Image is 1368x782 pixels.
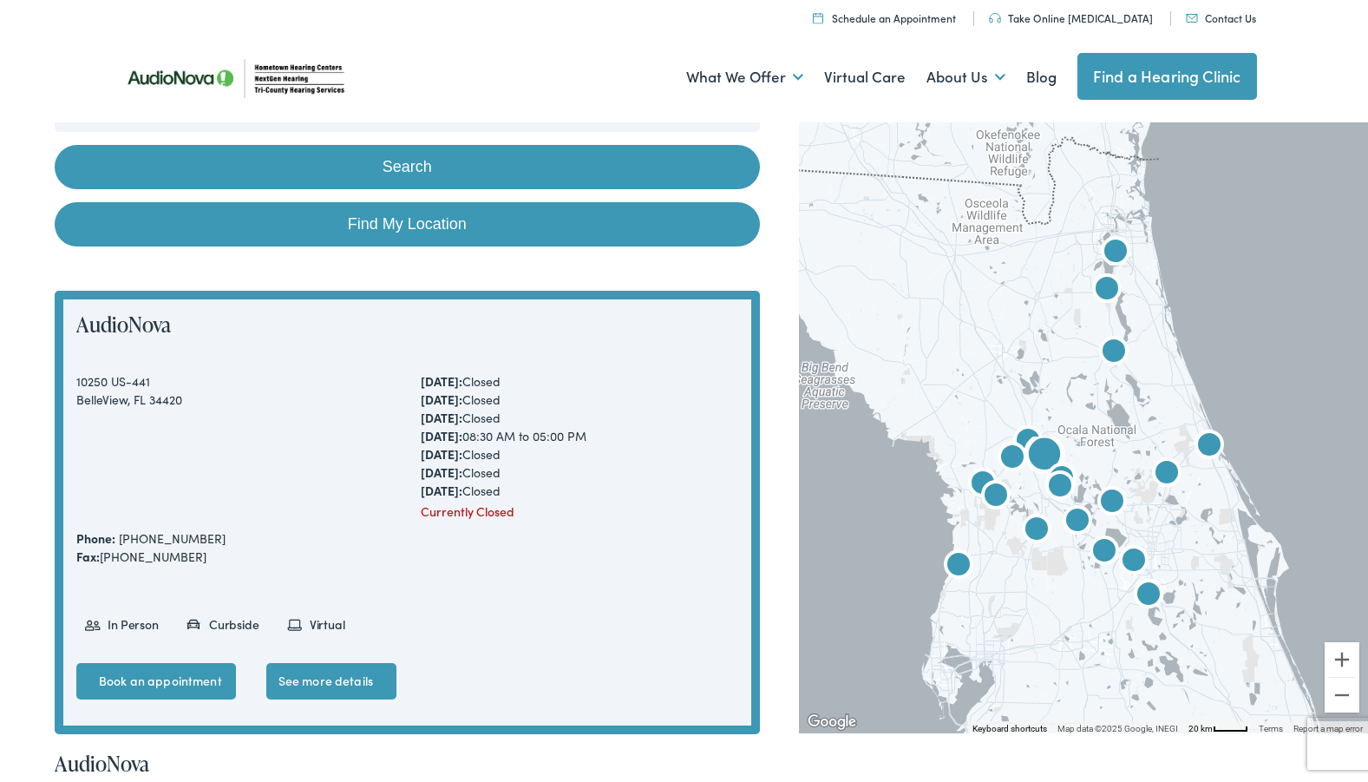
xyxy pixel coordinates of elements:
[421,445,462,463] strong: [DATE]:
[686,45,803,109] a: What We Offer
[55,145,759,189] button: Search
[266,663,396,700] a: See more details
[421,372,462,390] strong: [DATE]:
[938,546,979,588] div: Tri-County Hearing Services by AudioNova
[1188,724,1213,733] span: 20 km
[1128,575,1169,617] div: AudioNova
[1077,53,1257,100] a: Find a Hearing Clinic
[1083,532,1125,574] div: Tri-County Hearing Services by AudioNova
[421,463,462,481] strong: [DATE]:
[1026,45,1057,109] a: Blog
[824,45,906,109] a: Virtual Care
[1325,678,1359,713] button: Zoom out
[1095,233,1136,274] div: NextGen Hearing by AudioNova
[421,427,462,444] strong: [DATE]:
[813,12,823,23] img: utility icon
[1183,721,1253,733] button: Map Scale: 20 km per 37 pixels
[76,529,115,547] strong: Phone:
[119,529,226,547] a: [PHONE_NUMBER]
[1186,14,1198,23] img: utility icon
[76,372,394,391] div: 10250 US-441
[1024,437,1065,478] div: AudioNova
[972,723,1047,735] button: Keyboard shortcuts
[421,391,462,408] strong: [DATE]:
[926,45,1005,109] a: About Us
[76,548,100,565] strong: Fax:
[1016,510,1057,552] div: AudioNova
[1325,642,1359,677] button: Zoom in
[421,409,462,426] strong: [DATE]:
[989,13,1001,23] img: utility icon
[55,749,149,778] a: AudioNova
[76,609,171,640] li: In Person
[55,202,759,246] a: Find My Location
[1259,724,1283,733] a: Terms (opens in new tab)
[1057,502,1098,543] div: AudioNova
[1086,270,1128,312] div: AudioNova
[1293,724,1363,733] a: Report a map error
[278,609,357,640] li: Virtual
[989,10,1153,25] a: Take Online [MEDICAL_DATA]
[1041,459,1083,501] div: AudioNova
[76,310,171,338] a: AudioNova
[1186,10,1256,25] a: Contact Us
[803,711,861,733] img: Google
[1057,724,1178,733] span: Map data ©2025 Google, INEGI
[962,464,1004,506] div: AudioNova
[975,476,1017,518] div: Tri-County Hearing Services by AudioNova
[76,391,394,409] div: BelleView, FL 34420
[76,663,236,700] a: Book an appointment
[178,609,272,640] li: Curbside
[1093,332,1135,374] div: NextGen Hearing by AudioNova
[1113,542,1155,583] div: AudioNova
[803,711,861,733] a: Open this area in Google Maps (opens a new window)
[1091,483,1133,524] div: AudioNova
[421,482,462,499] strong: [DATE]:
[421,372,738,500] div: Closed Closed Closed 08:30 AM to 05:00 PM Closed Closed Closed
[813,10,956,25] a: Schedule an Appointment
[1007,422,1049,463] div: Tri-County Hearing Services by AudioNova
[76,548,737,566] div: [PHONE_NUMBER]
[421,503,738,521] div: Currently Closed
[1188,426,1230,468] div: Hometown Hearing by AudioNova
[1146,454,1188,496] div: AudioNova
[1039,467,1081,509] div: AudioNova
[992,438,1033,480] div: AudioNova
